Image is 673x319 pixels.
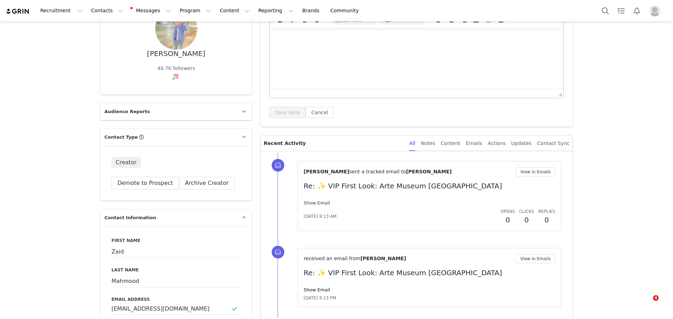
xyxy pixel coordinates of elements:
[326,3,366,19] a: Community
[613,3,629,19] a: Tasks
[538,209,555,214] span: Replies
[270,28,563,89] iframe: Rich Text Area
[157,65,195,72] div: 40.7K followers
[111,296,241,303] label: Email Address
[629,3,645,19] button: Notifications
[304,256,360,261] span: received an email from
[516,167,555,176] button: View in Emails
[304,169,349,174] span: [PERSON_NAME]
[216,3,254,19] button: Content
[6,8,30,15] img: grin logo
[111,303,241,315] input: Email Address
[128,3,175,19] button: Messages
[155,8,197,50] img: 424a61b9-c969-44a9-8731-0c76cf051154--s.jpg
[269,107,306,118] button: Save Note
[304,213,336,220] span: [DATE] 9:13 AM
[501,209,515,214] span: Opens
[111,267,241,273] label: Last Name
[653,295,659,301] span: 4
[111,237,241,244] label: First Name
[87,3,127,19] button: Contacts
[441,136,460,151] div: Content
[104,108,150,115] span: Audience Reports
[111,157,141,168] span: Creator
[111,177,179,189] button: Demote to Prospect
[147,50,205,58] div: [PERSON_NAME]
[304,268,555,278] p: Re: ✨ VIP First Look: Arte Museum [GEOGRAPHIC_DATA]
[304,200,330,206] a: Show Email
[298,3,326,19] a: Brands
[409,136,415,151] div: All
[649,5,660,16] img: placeholder-profile.jpg
[556,89,563,98] div: Press the Up and Down arrow keys to resize the editor.
[306,107,333,118] button: Cancel
[104,134,138,141] span: Contact Type
[36,3,87,19] button: Recruitment
[254,3,298,19] button: Reporting
[466,136,482,151] div: Emails
[519,209,534,214] span: Clicks
[304,287,330,292] a: Show Email
[645,5,667,16] button: Profile
[173,74,179,79] img: instagram.svg
[511,136,531,151] div: Updates
[516,254,555,263] button: View in Emails
[639,295,655,312] iframe: Intercom live chat
[421,136,435,151] div: Notes
[175,3,215,19] button: Program
[519,215,534,225] h2: 0
[264,136,403,151] p: Recent Activity
[501,215,515,225] h2: 0
[104,214,156,221] span: Contact Information
[538,215,555,225] h2: 0
[406,169,451,174] span: [PERSON_NAME]
[349,169,406,174] span: sent a tracked email to
[304,295,336,301] span: [DATE] 8:13 PM
[598,3,613,19] button: Search
[537,136,570,151] div: Contact Sync
[179,177,235,189] button: Archive Creator
[488,136,505,151] div: Actions
[304,181,555,191] p: Re: ✨ VIP First Look: Arte Museum [GEOGRAPHIC_DATA]
[360,256,406,261] span: [PERSON_NAME]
